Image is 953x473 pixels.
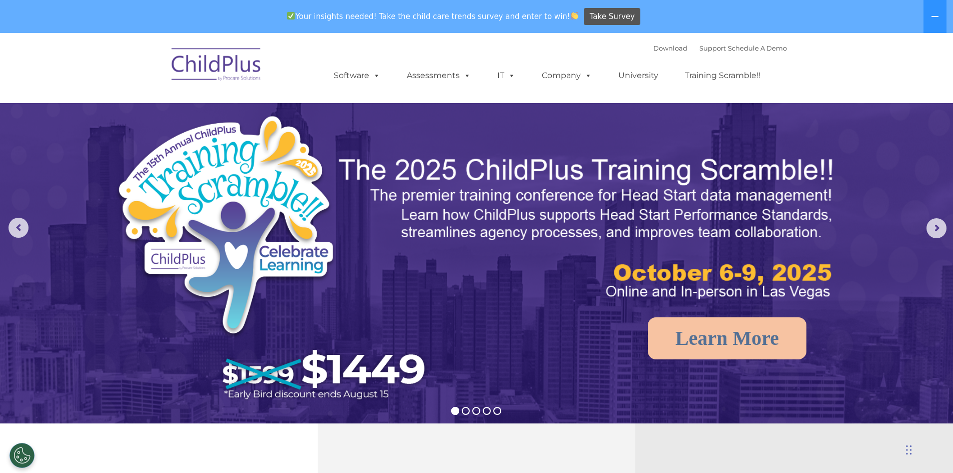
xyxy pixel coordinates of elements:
[397,66,481,86] a: Assessments
[675,66,770,86] a: Training Scramble!!
[653,44,787,52] font: |
[653,44,687,52] a: Download
[283,7,583,26] span: Your insights needed! Take the child care trends survey and enter to win!
[487,66,525,86] a: IT
[139,66,170,74] span: Last name
[608,66,668,86] a: University
[324,66,390,86] a: Software
[584,8,640,26] a: Take Survey
[728,44,787,52] a: Schedule A Demo
[532,66,602,86] a: Company
[571,12,578,20] img: 👏
[648,317,806,359] a: Learn More
[287,12,295,20] img: ✅
[167,41,267,91] img: ChildPlus by Procare Solutions
[10,443,35,468] button: Cookies Settings
[139,107,182,115] span: Phone number
[699,44,726,52] a: Support
[789,365,953,473] iframe: Chat Widget
[590,8,635,26] span: Take Survey
[906,435,912,465] div: Drag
